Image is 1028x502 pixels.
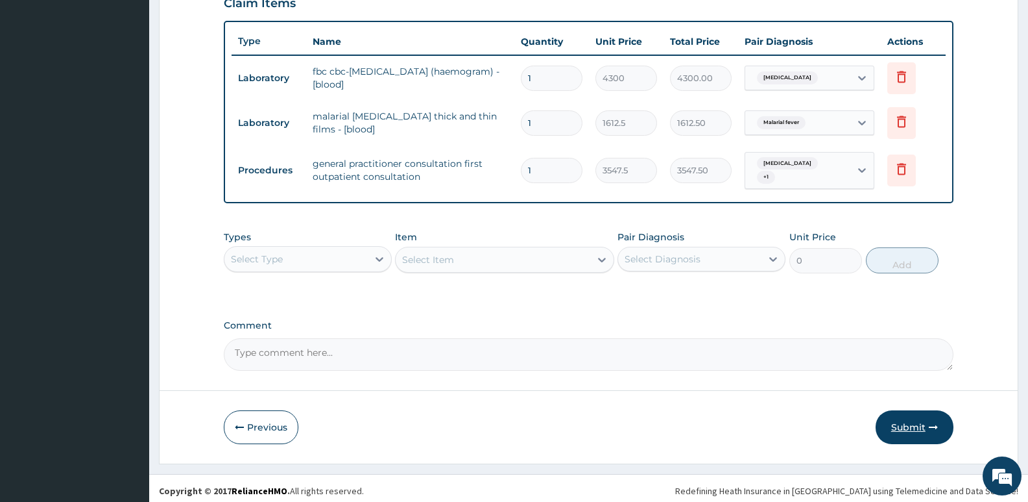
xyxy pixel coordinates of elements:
div: Chat with us now [67,73,218,90]
td: Laboratory [232,66,306,90]
div: Select Type [231,253,283,266]
th: Pair Diagnosis [738,29,881,55]
span: [MEDICAL_DATA] [757,71,818,84]
label: Item [395,231,417,244]
td: fbc cbc-[MEDICAL_DATA] (haemogram) - [blood] [306,58,514,97]
a: RelianceHMO [232,485,287,497]
button: Add [866,247,938,273]
label: Unit Price [789,231,836,244]
div: Select Diagnosis [625,253,700,266]
div: Redefining Heath Insurance in [GEOGRAPHIC_DATA] using Telemedicine and Data Science! [675,484,1018,497]
img: d_794563401_company_1708531726252_794563401 [24,65,53,97]
button: Submit [876,410,953,444]
td: Laboratory [232,111,306,135]
th: Total Price [663,29,738,55]
th: Type [232,29,306,53]
button: Previous [224,410,298,444]
td: malarial [MEDICAL_DATA] thick and thin films - [blood] [306,103,514,142]
div: Minimize live chat window [213,6,244,38]
span: We're online! [75,164,179,295]
td: Procedures [232,158,306,182]
strong: Copyright © 2017 . [159,485,290,497]
label: Comment [224,320,953,331]
td: general practitioner consultation first outpatient consultation [306,151,514,190]
th: Quantity [514,29,589,55]
th: Actions [881,29,946,55]
textarea: Type your message and hit 'Enter' [6,355,247,400]
span: Malarial fever [757,116,806,129]
span: [MEDICAL_DATA] [757,157,818,170]
span: + 1 [757,171,775,184]
label: Types [224,232,251,243]
label: Pair Diagnosis [617,231,684,244]
th: Unit Price [589,29,663,55]
th: Name [306,29,514,55]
